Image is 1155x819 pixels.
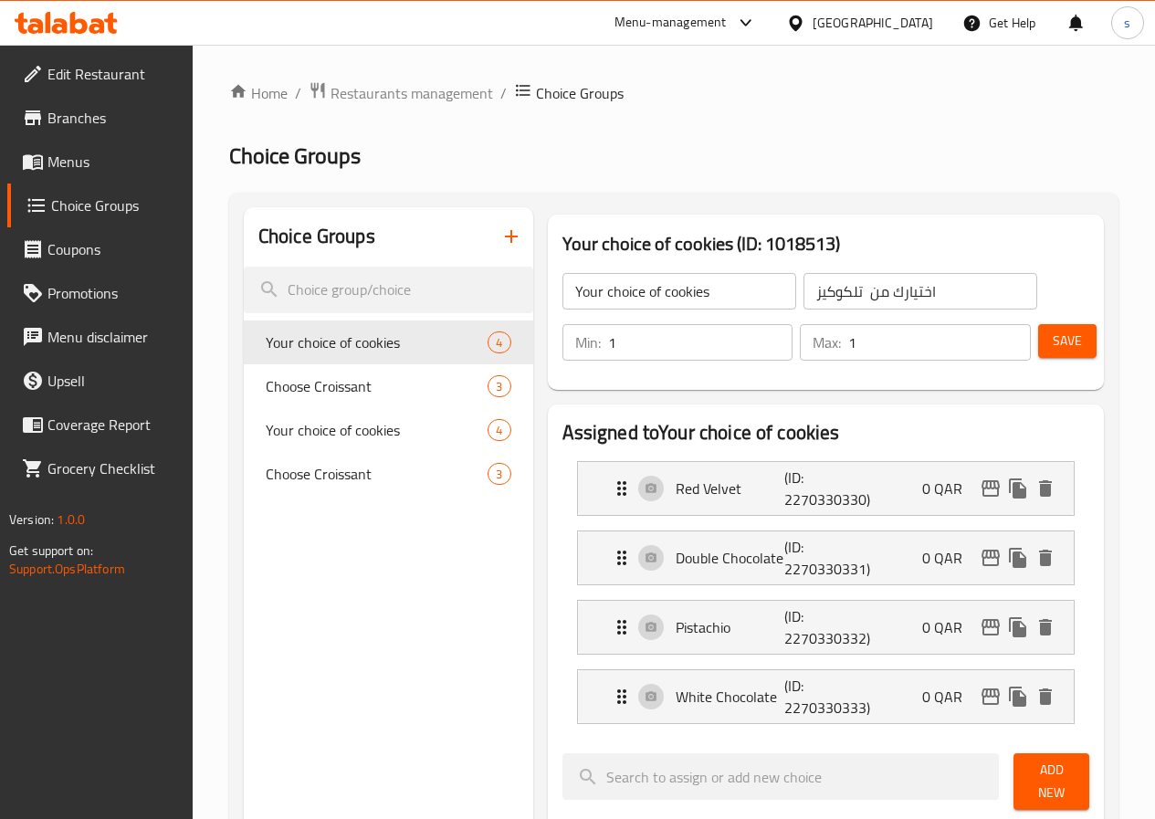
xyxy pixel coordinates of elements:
[7,96,193,140] a: Branches
[7,271,193,315] a: Promotions
[1028,759,1075,804] span: Add New
[614,12,727,34] div: Menu-management
[977,475,1004,502] button: edit
[562,523,1089,593] li: Expand
[244,267,533,313] input: search
[244,452,533,496] div: Choose Croissant3
[784,605,857,649] p: (ID: 2270330332)
[578,670,1074,723] div: Expand
[47,414,178,436] span: Coverage Report
[9,557,125,581] a: Support.OpsPlatform
[47,457,178,479] span: Grocery Checklist
[1004,614,1032,641] button: duplicate
[922,478,977,499] p: 0 QAR
[488,419,510,441] div: Choices
[47,151,178,173] span: Menus
[488,463,510,485] div: Choices
[47,282,178,304] span: Promotions
[575,331,601,353] p: Min:
[488,375,510,397] div: Choices
[51,194,178,216] span: Choice Groups
[295,82,301,104] li: /
[1004,683,1032,710] button: duplicate
[47,326,178,348] span: Menu disclaimer
[562,229,1089,258] h3: Your choice of cookies (ID: 1018513)
[7,359,193,403] a: Upsell
[9,539,93,562] span: Get support on:
[676,547,785,569] p: Double Chocolate
[244,408,533,452] div: Your choice of cookies4
[7,446,193,490] a: Grocery Checklist
[244,364,533,408] div: Choose Croissant3
[562,454,1089,523] li: Expand
[47,370,178,392] span: Upsell
[977,683,1004,710] button: edit
[977,614,1004,641] button: edit
[977,544,1004,572] button: edit
[578,601,1074,654] div: Expand
[229,81,1118,105] nav: breadcrumb
[813,331,841,353] p: Max:
[244,320,533,364] div: Your choice of cookies4
[562,593,1089,662] li: Expand
[676,616,785,638] p: Pistachio
[813,13,933,33] div: [GEOGRAPHIC_DATA]
[1032,614,1059,641] button: delete
[500,82,507,104] li: /
[47,238,178,260] span: Coupons
[1124,13,1130,33] span: s
[57,508,85,531] span: 1.0.0
[7,227,193,271] a: Coupons
[784,467,857,510] p: (ID: 2270330330)
[488,422,509,439] span: 4
[1013,753,1089,810] button: Add New
[676,478,785,499] p: Red Velvet
[1032,475,1059,502] button: delete
[7,52,193,96] a: Edit Restaurant
[331,82,493,104] span: Restaurants management
[229,82,288,104] a: Home
[1053,330,1082,352] span: Save
[922,686,977,708] p: 0 QAR
[266,375,488,397] span: Choose Croissant
[258,223,375,250] h2: Choice Groups
[562,662,1089,731] li: Expand
[488,378,509,395] span: 3
[47,63,178,85] span: Edit Restaurant
[1032,544,1059,572] button: delete
[488,334,509,352] span: 4
[266,331,488,353] span: Your choice of cookies
[266,419,488,441] span: Your choice of cookies
[922,616,977,638] p: 0 QAR
[562,753,1000,800] input: search
[7,140,193,184] a: Menus
[1004,544,1032,572] button: duplicate
[562,419,1089,446] h2: Assigned to Your choice of cookies
[1032,683,1059,710] button: delete
[47,107,178,129] span: Branches
[7,315,193,359] a: Menu disclaimer
[1038,324,1097,358] button: Save
[578,462,1074,515] div: Expand
[266,463,488,485] span: Choose Croissant
[7,403,193,446] a: Coverage Report
[922,547,977,569] p: 0 QAR
[488,331,510,353] div: Choices
[488,466,509,483] span: 3
[784,675,857,719] p: (ID: 2270330333)
[784,536,857,580] p: (ID: 2270330331)
[676,686,785,708] p: White Chocolate
[309,81,493,105] a: Restaurants management
[578,531,1074,584] div: Expand
[536,82,624,104] span: Choice Groups
[229,135,361,176] span: Choice Groups
[9,508,54,531] span: Version:
[7,184,193,227] a: Choice Groups
[1004,475,1032,502] button: duplicate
